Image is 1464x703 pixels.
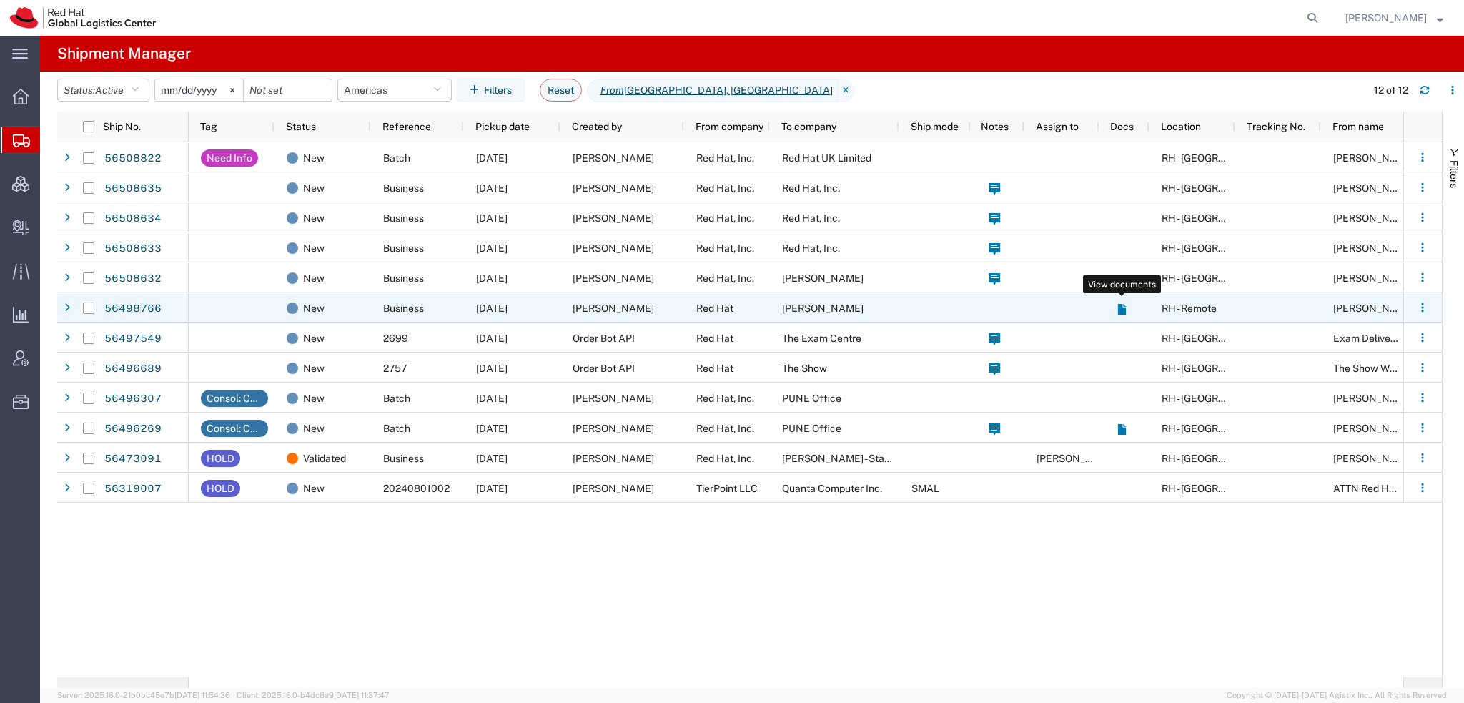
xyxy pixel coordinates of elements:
span: Business [383,453,424,464]
span: RH - Raleigh [1162,152,1283,164]
a: 56508635 [104,177,162,200]
div: HOLD [207,450,234,467]
span: From Latin America, North America [587,79,838,102]
span: Business [383,212,424,224]
span: RH - Raleigh [1162,182,1283,194]
a: 56496269 [104,418,162,441]
span: RH - Raleigh [1162,212,1283,224]
span: Red Hat, Inc. [696,423,754,434]
a: 56508632 [104,267,162,290]
div: 12 of 12 [1374,83,1408,98]
span: Red Hat, Inc. [696,453,754,464]
span: 2699 [383,333,408,344]
span: New [303,413,325,443]
span: RH - Raleigh [1162,423,1283,434]
button: [PERSON_NAME] [1345,9,1444,26]
span: Ship mode [911,121,959,132]
span: PUNE Office [782,423,841,434]
span: Order Bot API [573,363,635,374]
img: logo [10,7,156,29]
span: Copyright © [DATE]-[DATE] Agistix Inc., All Rights Reserved [1227,689,1447,702]
span: Peyton Watson [1333,453,1415,464]
span: Client: 2025.16.0-b4dc8a9 [237,691,390,699]
span: 08/14/2025 [476,423,508,434]
span: 08/15/2025 [476,182,508,194]
span: Panashe GARAH [573,182,654,194]
span: Red Hat, Inc. [782,242,840,254]
a: 56496307 [104,388,162,411]
span: Panashe GARAH [1333,182,1415,194]
span: Lene Jensen [1333,393,1415,404]
span: PUNE Office [782,393,841,404]
span: TierPoint LLC [696,483,758,494]
span: The Exam Centre [782,333,861,344]
div: Consol: CZ/IN [207,420,262,437]
span: Red Hat, Inc. [696,152,754,164]
h4: Shipment Manager [57,36,191,72]
span: Lene Jensen [573,423,654,434]
span: From company [696,121,763,132]
span: Red Hat, Inc. [696,393,754,404]
span: 08/15/2025 [476,152,508,164]
span: 08/15/2025 [476,272,508,284]
span: Business [383,182,424,194]
i: From [600,83,624,98]
span: RH - Raleigh [1162,483,1283,494]
button: Filters [457,79,525,102]
button: Americas [337,79,452,102]
a: 56319007 [104,478,162,501]
span: Business [383,303,424,314]
span: Notes [981,121,1009,132]
span: Reference [382,121,431,132]
span: Created by [572,121,622,132]
span: 08/20/2025 [476,453,508,464]
span: Kirk Newcross [573,393,654,404]
a: 56508634 [104,207,162,230]
span: Red Hat [696,363,733,374]
div: Consol: CZ/IN [207,390,262,407]
span: Panashe GARAH [573,272,654,284]
span: 08/15/2025 [476,242,508,254]
span: RH - Raleigh [1162,393,1283,404]
span: New [303,293,325,323]
span: From name [1332,121,1384,132]
span: New [303,233,325,263]
span: Kirk Newcross [1037,453,1118,464]
span: Assign to [1036,121,1079,132]
span: Status [286,121,316,132]
span: Marshall Powell [782,272,864,284]
span: Panashe GARAH [573,242,654,254]
button: Status:Active [57,79,149,102]
span: 08/15/2025 [476,212,508,224]
span: RH - Raleigh [1162,333,1283,344]
span: Business [383,272,424,284]
span: SMAL [911,483,939,494]
span: Docs [1110,121,1134,132]
span: Red Hat [696,303,733,314]
span: New [303,263,325,293]
span: Peyton Watson - Stay 8/24-8/27 [782,453,939,464]
span: New [303,473,325,503]
a: 56508633 [104,237,162,260]
input: Not set [244,79,332,101]
span: Batch [383,393,410,404]
button: Reset [540,79,582,102]
span: New [303,173,325,203]
span: Pickup date [475,121,530,132]
span: New [303,203,325,233]
span: Red Hat, Inc. [782,182,840,194]
span: 20240801002 [383,483,450,494]
span: Panashe GARAH [1333,272,1415,284]
span: Nichole Crowe [1333,303,1415,314]
span: Kirk Newcross [573,483,654,494]
span: The Show [782,363,827,374]
span: Red Hat, Inc. [696,182,754,194]
a: 56498766 [104,298,162,320]
span: [DATE] 11:37:47 [334,691,390,699]
span: 08/15/2025 [476,393,508,404]
span: [DATE] 11:54:36 [174,691,230,699]
span: 07/28/2025 [476,483,508,494]
span: Ship No. [103,121,141,132]
span: Active [95,84,124,96]
span: Tag [200,121,217,132]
